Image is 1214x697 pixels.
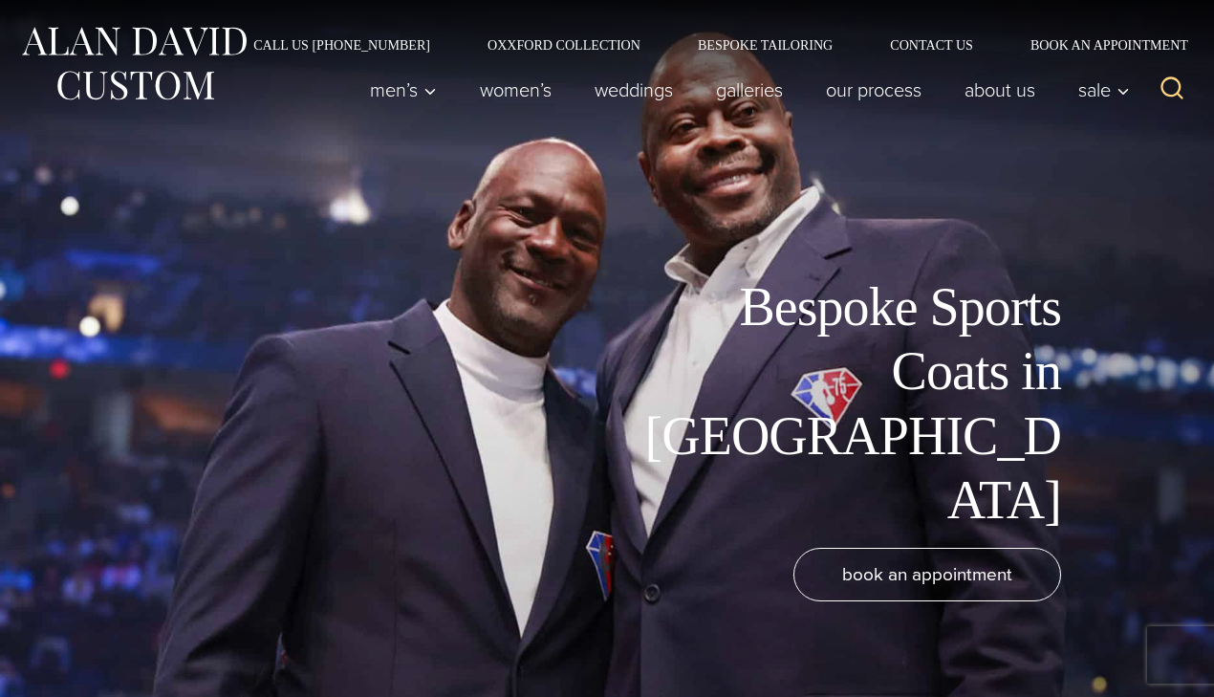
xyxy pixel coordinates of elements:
button: View Search Form [1149,67,1195,113]
span: Men’s [370,80,437,99]
a: Contact Us [861,38,1002,52]
a: Oxxford Collection [459,38,669,52]
a: Galleries [695,71,805,109]
a: Our Process [805,71,943,109]
a: Call Us [PHONE_NUMBER] [225,38,459,52]
a: Women’s [459,71,574,109]
nav: Secondary Navigation [225,38,1195,52]
a: Book an Appointment [1002,38,1195,52]
h1: Bespoke Sports Coats in [GEOGRAPHIC_DATA] [631,275,1061,533]
span: Sale [1078,80,1130,99]
nav: Primary Navigation [349,71,1140,109]
a: About Us [943,71,1057,109]
span: book an appointment [842,560,1012,588]
img: Alan David Custom [19,21,249,106]
a: weddings [574,71,695,109]
a: book an appointment [793,548,1061,601]
a: Bespoke Tailoring [669,38,861,52]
